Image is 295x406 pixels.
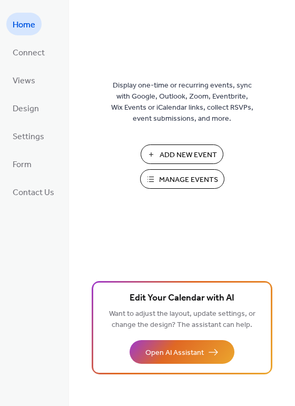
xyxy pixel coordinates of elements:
span: Edit Your Calendar with AI [130,291,234,306]
button: Manage Events [140,169,224,189]
span: Want to adjust the layout, update settings, or change the design? The assistant can help. [109,307,255,332]
span: Settings [13,129,44,145]
span: Home [13,17,35,33]
span: Form [13,157,32,173]
button: Open AI Assistant [130,340,234,364]
span: Design [13,101,39,117]
span: Add New Event [160,150,217,161]
a: Home [6,13,42,35]
span: Connect [13,45,45,61]
span: Views [13,73,35,89]
a: Connect [6,41,51,63]
span: Display one-time or recurring events, sync with Google, Outlook, Zoom, Eventbrite, Wix Events or ... [111,80,253,124]
a: Views [6,69,42,91]
a: Form [6,152,38,175]
a: Contact Us [6,180,61,203]
span: Manage Events [159,175,218,186]
button: Add New Event [141,144,223,164]
a: Design [6,96,45,119]
span: Contact Us [13,185,54,201]
a: Settings [6,124,51,147]
span: Open AI Assistant [145,347,204,359]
